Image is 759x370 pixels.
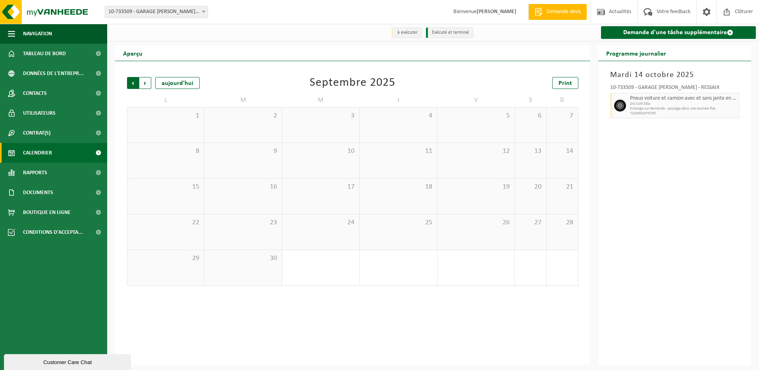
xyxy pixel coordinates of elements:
span: Demande devis [545,8,583,16]
span: 13 [519,147,542,156]
span: Print [559,80,572,87]
span: 9 [208,147,277,156]
td: D [547,93,578,107]
span: 27 [519,218,542,227]
span: 2 [208,112,277,120]
a: Demande devis [528,4,587,20]
span: 12 [441,147,510,156]
span: Rapports [23,163,47,183]
span: 10 [286,147,355,156]
div: Septembre 2025 [310,77,395,89]
span: Données de l'entrepr... [23,64,84,83]
strong: [PERSON_NAME] [477,9,516,15]
span: 18 [364,183,433,191]
td: L [127,93,204,107]
span: Pneus voiture et camion avec et sans jante en mélange [630,95,737,102]
td: M [282,93,360,107]
span: Documents [23,183,53,202]
span: 1 [131,112,200,120]
span: 4 [364,112,433,120]
td: M [204,93,282,107]
span: 14 [551,147,574,156]
span: 17 [286,183,355,191]
span: 6 [519,112,542,120]
span: T250002970795 [630,111,737,116]
span: 22 [131,218,200,227]
span: Contrat(s) [23,123,50,143]
td: V [437,93,515,107]
span: 30 [208,254,277,263]
span: 20 [519,183,542,191]
span: Utilisateurs [23,103,56,123]
span: 10-733509 - GARAGE CIULLA - RESSAIX [105,6,208,18]
span: 5 [441,112,510,120]
span: 16 [208,183,277,191]
span: 24 [286,218,355,227]
a: Demande d'une tâche supplémentaire [601,26,756,39]
div: aujourd'hui [155,77,200,89]
span: 10-733509 - GARAGE CIULLA - RESSAIX [105,6,208,17]
span: 21 [551,183,574,191]
td: J [360,93,437,107]
span: Précédent [127,77,139,89]
span: Calendrier [23,143,52,163]
span: Suivant [139,77,151,89]
iframe: chat widget [4,353,133,370]
span: Conditions d'accepta... [23,222,83,242]
td: S [515,93,547,107]
span: 28 [551,218,574,227]
span: 7 [551,112,574,120]
span: 15 [131,183,200,191]
span: DIS Colli Siba [630,102,737,106]
span: Contacts [23,83,47,103]
span: 8 [131,147,200,156]
span: 23 [208,218,277,227]
span: 25 [364,218,433,227]
a: Print [552,77,578,89]
span: Tableau de bord [23,44,66,64]
span: Boutique en ligne [23,202,71,222]
h3: Mardi 14 octobre 2025 [610,69,740,81]
li: à exécuter [391,27,422,38]
span: 11 [364,147,433,156]
span: 3 [286,112,355,120]
h2: Programme journalier [598,45,674,61]
li: Exécuté et terminé [426,27,473,38]
h2: Aperçu [115,45,150,61]
div: 10-733509 - GARAGE [PERSON_NAME] - RESSAIX [610,85,740,93]
span: 26 [441,218,510,227]
span: 19 [441,183,510,191]
span: Echange sur demande - passage dans une tournée fixe [630,106,737,111]
span: Navigation [23,24,52,44]
span: 29 [131,254,200,263]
